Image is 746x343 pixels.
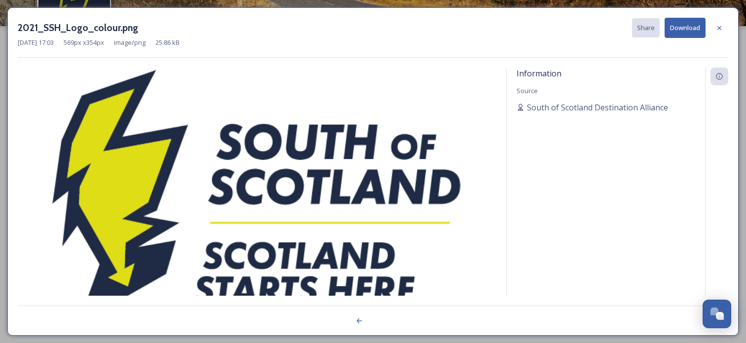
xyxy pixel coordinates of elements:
[703,300,731,328] button: Open Chat
[155,38,180,47] span: 25.86 kB
[18,21,138,35] h3: 2021_SSH_Logo_colour.png
[18,38,54,47] span: [DATE] 17:03
[18,70,496,324] img: 2021_SSH_Logo_colour.png
[517,86,538,95] span: Source
[632,18,660,37] button: Share
[665,18,706,38] button: Download
[517,68,561,79] span: Information
[114,38,146,47] span: image/png
[527,102,668,113] span: South of Scotland Destination Alliance
[64,38,104,47] span: 569 px x 354 px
